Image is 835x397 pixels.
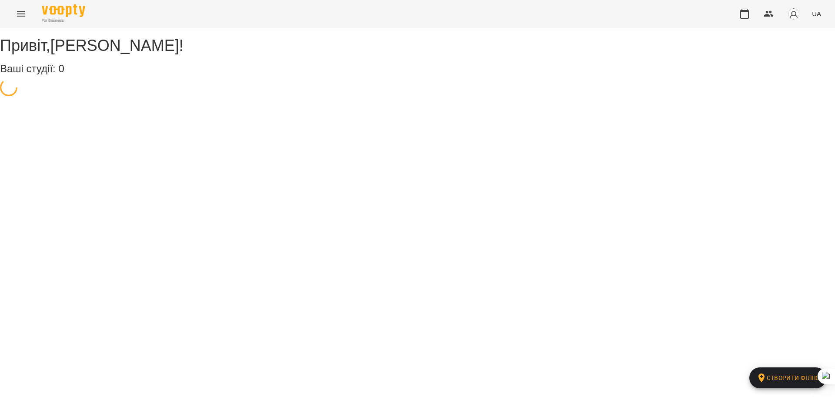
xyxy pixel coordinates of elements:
img: avatar_s.png [788,8,800,20]
button: Menu [10,3,31,24]
span: For Business [42,18,85,24]
span: 0 [58,63,64,74]
button: UA [808,6,825,22]
img: Voopty Logo [42,4,85,17]
span: UA [812,9,821,18]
